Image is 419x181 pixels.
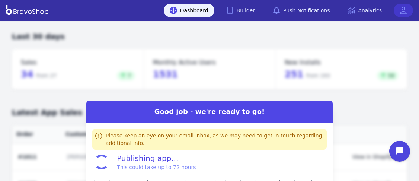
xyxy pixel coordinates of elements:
span: This could take up to 72 hours [117,163,196,171]
a: Analytics [342,4,388,17]
img: BravoShop [6,5,48,16]
a: Push Notifications [267,4,336,17]
a: Dashboard [164,4,214,17]
span: Publishing app... [117,153,196,171]
div: Please keep an eye on your email inbox, as we may need to get in touch regarding additional info. [106,132,324,147]
h2: Good job - we're ready to go! [86,107,333,117]
a: Builder [220,4,261,17]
